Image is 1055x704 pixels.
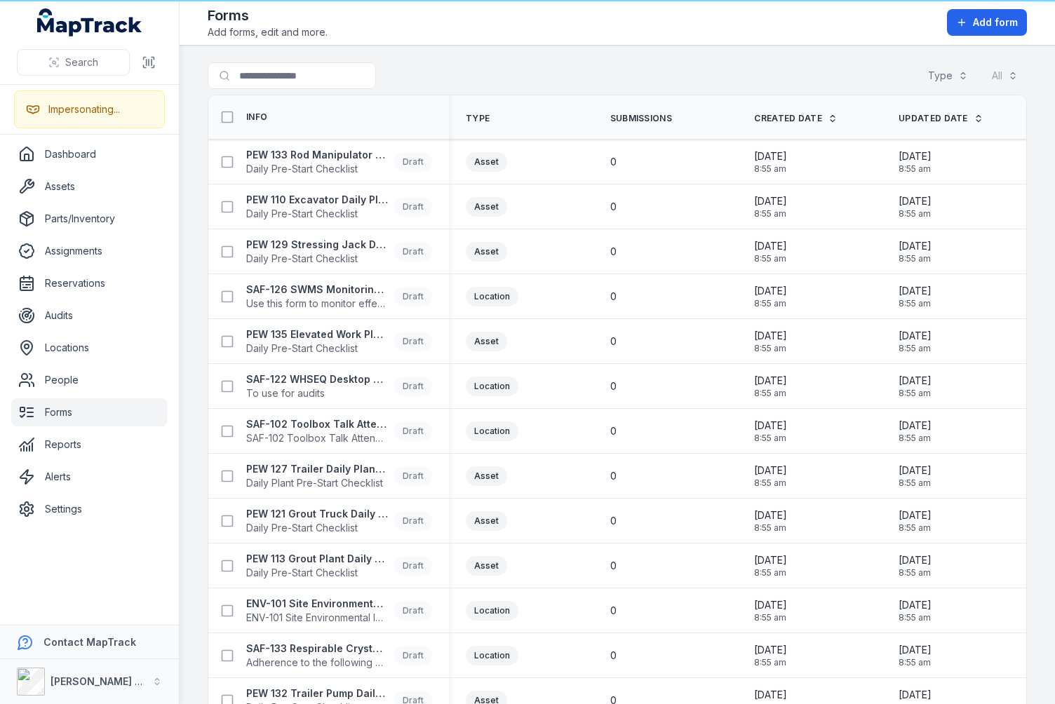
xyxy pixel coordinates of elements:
[610,155,617,169] span: 0
[246,642,432,670] a: SAF-133 Respirable Crystalline Silica Site Inspection ChecklistAdherence to the following checks ...
[754,463,787,489] time: 25/09/2025, 8:55:02 am
[754,253,787,264] span: 8:55 am
[246,327,389,341] strong: PEW 135 Elevated Work Platform Daily Pre-Start Checklist
[610,245,617,259] span: 0
[246,462,432,490] a: PEW 127 Trailer Daily Plant Pre-StartDaily Plant Pre-Start ChecklistDraft
[754,598,787,623] time: 25/09/2025, 8:55:02 am
[246,552,389,566] strong: PEW 113 Grout Plant Daily Pre-Start Checklist
[246,162,389,176] span: Daily Pre-Start Checklist
[246,193,432,221] a: PEW 110 Excavator Daily Plant Pre-Start ChecklistDaily Pre-Start ChecklistDraft
[899,463,932,478] span: [DATE]
[610,334,617,348] span: 0
[899,149,932,175] time: 25/09/2025, 8:55:02 am
[394,377,432,396] div: Draft
[246,462,389,476] strong: PEW 127 Trailer Daily Plant Pre-Start
[947,9,1027,36] button: Add form
[899,478,932,489] span: 8:55 am
[48,102,120,116] div: Impersonating...
[610,559,617,573] span: 0
[754,329,787,343] span: [DATE]
[754,657,787,668] span: 8:55 am
[899,284,932,298] span: [DATE]
[899,149,932,163] span: [DATE]
[899,463,932,489] time: 25/09/2025, 8:55:02 am
[899,113,983,124] a: Updated Date
[899,343,932,354] span: 8:55 am
[466,287,518,306] div: Location
[246,283,389,297] strong: SAF-126 SWMS Monitoring Record
[466,332,507,351] div: Asset
[11,302,168,330] a: Audits
[754,598,787,612] span: [DATE]
[246,642,389,656] strong: SAF-133 Respirable Crystalline Silica Site Inspection Checklist
[754,553,787,567] span: [DATE]
[973,15,1018,29] span: Add form
[246,111,267,123] span: Info
[899,239,932,253] span: [DATE]
[899,612,932,623] span: 8:55 am
[394,287,432,306] div: Draft
[899,329,932,354] time: 25/09/2025, 8:55:02 am
[466,197,507,217] div: Asset
[754,433,787,444] span: 8:55 am
[754,239,787,264] time: 25/09/2025, 8:55:02 am
[394,152,432,172] div: Draft
[610,379,617,393] span: 0
[754,612,787,623] span: 8:55 am
[394,197,432,217] div: Draft
[899,643,932,668] time: 25/09/2025, 8:55:02 am
[899,553,932,578] time: 25/09/2025, 8:55:02 am
[754,298,787,309] span: 8:55 am
[394,646,432,665] div: Draft
[610,649,617,663] span: 0
[899,508,932,534] time: 25/09/2025, 8:55:02 am
[246,476,389,490] span: Daily Plant Pre-Start Checklist
[246,372,432,400] a: SAF-122 WHSEQ Desktop AuditTo use for auditsDraft
[754,374,787,388] span: [DATE]
[246,148,389,162] strong: PEW 133 Rod Manipulator Daily Plant Pre-Start
[394,242,432,262] div: Draft
[754,643,787,657] span: [DATE]
[899,419,932,444] time: 25/09/2025, 8:55:02 am
[610,290,617,304] span: 0
[899,688,932,702] span: [DATE]
[754,343,787,354] span: 8:55 am
[17,49,130,76] button: Search
[11,398,168,426] a: Forms
[754,149,787,163] span: [DATE]
[246,238,389,252] strong: PEW 129 Stressing Jack Daily Plant Pre-Start
[65,55,98,69] span: Search
[11,205,168,233] a: Parts/Inventory
[754,643,787,668] time: 25/09/2025, 8:55:02 am
[466,242,507,262] div: Asset
[754,239,787,253] span: [DATE]
[246,417,389,431] strong: SAF-102 Toolbox Talk Attendance
[983,62,1027,89] button: All
[610,113,672,124] span: Submissions
[11,495,168,523] a: Settings
[754,194,787,208] span: [DATE]
[11,237,168,265] a: Assignments
[899,643,932,657] span: [DATE]
[246,417,432,445] a: SAF-102 Toolbox Talk AttendanceSAF-102 Toolbox Talk AttendanceDraft
[11,140,168,168] a: Dashboard
[899,522,932,534] span: 8:55 am
[754,163,787,175] span: 8:55 am
[899,598,932,623] time: 25/09/2025, 8:55:02 am
[246,238,432,266] a: PEW 129 Stressing Jack Daily Plant Pre-StartDaily Pre-Start ChecklistDraft
[246,431,389,445] span: SAF-102 Toolbox Talk Attendance
[899,374,932,399] time: 25/09/2025, 8:55:02 am
[610,604,617,618] span: 0
[610,424,617,438] span: 0
[394,421,432,441] div: Draft
[246,611,389,625] span: ENV-101 Site Environmental Inspection
[466,113,490,124] span: Type
[919,62,977,89] button: Type
[11,269,168,297] a: Reservations
[11,463,168,491] a: Alerts
[51,675,231,687] strong: [PERSON_NAME] Asset Maintenance
[246,686,389,700] strong: PEW 132 Trailer Pump Daily Plant Pre-Start
[11,172,168,201] a: Assets
[754,388,787,399] span: 8:55 am
[754,508,787,522] span: [DATE]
